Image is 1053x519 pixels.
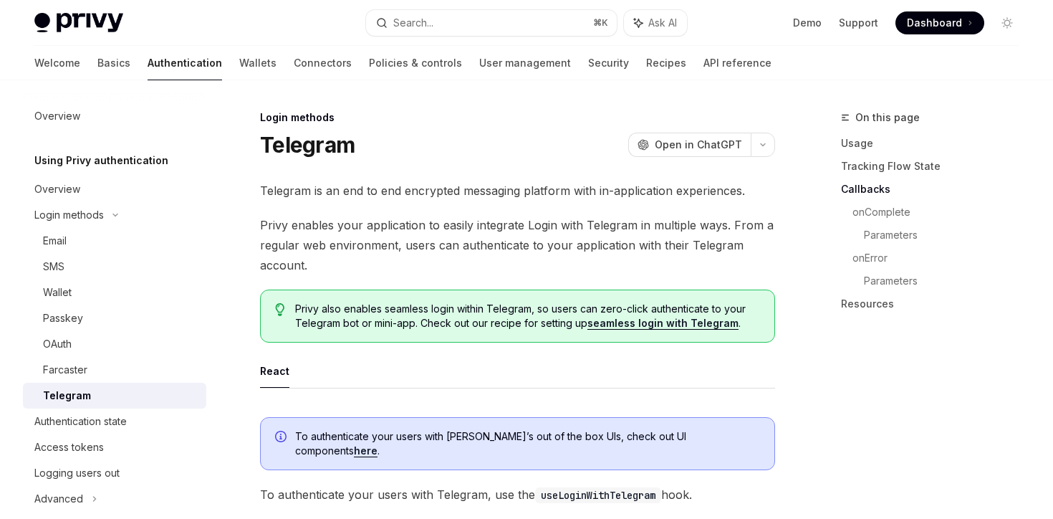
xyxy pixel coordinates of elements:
[260,215,775,275] span: Privy enables your application to easily integrate Login with Telegram in multiple ways. From a r...
[43,310,83,327] div: Passkey
[34,13,123,33] img: light logo
[34,465,120,482] div: Logging users out
[23,103,206,129] a: Overview
[23,228,206,254] a: Email
[852,201,1030,224] a: onComplete
[97,46,130,80] a: Basics
[34,490,83,508] div: Advanced
[855,109,920,126] span: On this page
[23,434,206,460] a: Access tokens
[895,11,984,34] a: Dashboard
[34,413,127,430] div: Authentication state
[479,46,571,80] a: User management
[23,409,206,434] a: Authentication state
[23,357,206,383] a: Farcaster
[275,431,289,445] svg: Info
[260,181,775,201] span: Telegram is an end to end encrypted messaging platform with in-application experiences.
[841,155,1030,178] a: Tracking Flow State
[260,110,775,125] div: Login methods
[593,17,608,29] span: ⌘ K
[23,331,206,357] a: OAuth
[34,108,80,125] div: Overview
[588,46,629,80] a: Security
[43,361,87,378] div: Farcaster
[43,335,72,353] div: OAuth
[294,46,352,80] a: Connectors
[260,485,775,505] span: To authenticate your users with Telegram, use the hook.
[655,138,742,152] span: Open in ChatGPT
[393,14,433,32] div: Search...
[23,305,206,331] a: Passkey
[34,181,80,198] div: Overview
[703,46,771,80] a: API reference
[34,206,104,224] div: Login methods
[260,132,355,158] h1: Telegram
[260,354,289,388] button: React
[34,46,80,80] a: Welcome
[34,152,168,169] h5: Using Privy authentication
[841,178,1030,201] a: Callbacks
[34,439,104,456] div: Access tokens
[369,46,462,80] a: Policies & controls
[43,387,91,404] div: Telegram
[295,429,760,458] span: To authenticate your users with [PERSON_NAME]’s out of the box UIs, check out UI components .
[907,16,962,30] span: Dashboard
[646,46,686,80] a: Recipes
[43,232,67,249] div: Email
[535,487,661,503] code: useLoginWithTelegram
[841,132,1030,155] a: Usage
[148,46,222,80] a: Authentication
[275,303,285,316] svg: Tip
[43,258,64,275] div: SMS
[839,16,878,30] a: Support
[628,133,751,157] button: Open in ChatGPT
[23,254,206,280] a: SMS
[864,224,1030,247] a: Parameters
[793,16,822,30] a: Demo
[295,302,760,330] span: Privy also enables seamless login within Telegram, so users can zero-click authenticate to your T...
[366,10,616,36] button: Search...⌘K
[624,10,687,36] button: Ask AI
[996,11,1019,34] button: Toggle dark mode
[864,270,1030,292] a: Parameters
[23,383,206,409] a: Telegram
[239,46,277,80] a: Wallets
[648,16,677,30] span: Ask AI
[354,444,378,457] a: here
[43,284,72,301] div: Wallet
[23,460,206,486] a: Logging users out
[587,317,739,330] a: seamless login with Telegram
[23,176,206,202] a: Overview
[852,247,1030,270] a: onError
[23,280,206,305] a: Wallet
[841,292,1030,315] a: Resources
